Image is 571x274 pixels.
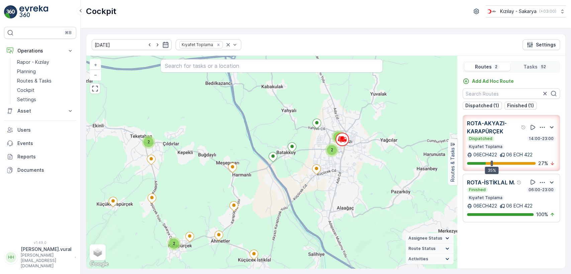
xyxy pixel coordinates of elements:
p: Settings [536,41,556,48]
p: Kıyafet Toplama [468,144,503,149]
div: 2 [142,135,155,149]
a: Zoom In [90,60,100,70]
input: Search for tasks or a location [161,59,383,73]
div: HH [6,252,16,263]
p: Tasks [523,63,537,70]
p: Kızılay - Sakarya [500,8,537,15]
summary: Assignee Status [406,233,454,244]
p: ROTA-İSTİKLAL M. [467,178,515,186]
div: Kıyafet Toplama [180,41,214,48]
a: Cockpit [14,86,76,95]
p: Dispatched (1) [465,102,499,109]
button: Dispatched (1) [463,102,502,110]
span: Route Status [408,246,436,251]
p: 06 ECH 422 [506,202,533,209]
p: Reports [17,153,74,160]
a: Users [4,123,76,137]
p: 14:00-23:00 [528,136,554,141]
button: Operations [4,44,76,57]
p: Finished [468,187,486,192]
button: Settings [522,39,560,50]
div: Help Tooltip Icon [516,180,522,185]
p: 100 % [536,211,548,218]
p: Routes [475,63,492,70]
a: Rapor - Kızılay [14,57,76,67]
p: Rapor - Kızılay [17,59,49,65]
p: Routes & Tasks [449,148,456,182]
div: 3 [331,130,345,144]
div: 2 [325,143,339,157]
a: Settings [14,95,76,104]
div: 35% [485,167,498,174]
a: Open this area in Google Maps (opens a new window) [88,260,110,268]
p: Finished (1) [507,102,534,109]
img: k%C4%B1z%C4%B1lay_DTAvauz.png [486,8,497,15]
p: Cockpit [86,6,116,17]
p: Cockpit [17,87,34,94]
div: Help Tooltip Icon [521,125,526,130]
p: Operations [17,47,63,54]
p: Settings [17,96,36,103]
p: [PERSON_NAME].vural [21,246,72,253]
a: Routes & Tasks [14,76,76,86]
span: 2 [148,139,150,144]
a: Events [4,137,76,150]
span: Assignee Status [408,236,442,241]
img: logo [4,5,17,19]
summary: Route Status [406,244,454,254]
p: Dispatched [468,136,493,141]
button: Asset [4,104,76,118]
img: Google [88,260,110,268]
p: Documents [17,167,74,173]
p: Kıyafet Toplama [468,195,503,200]
a: Documents [4,163,76,177]
button: HH[PERSON_NAME].vural[PERSON_NAME][EMAIL_ADDRESS][DOMAIN_NAME] [4,246,76,269]
p: 06ECH422 [473,202,497,209]
div: Remove Kıyafet Toplama [215,42,222,47]
a: Planning [14,67,76,76]
span: v 1.49.0 [4,241,76,245]
input: dd/mm/yyyy [92,39,172,50]
p: ⌘B [65,30,72,35]
p: Planning [17,68,36,75]
p: 06:00-23:00 [528,187,554,192]
p: 27 % [538,160,548,167]
span: Activities [408,256,428,262]
p: Asset [17,108,63,114]
button: Kızılay - Sakarya(+03:00) [486,5,566,17]
p: Add Ad Hoc Route [472,78,514,85]
p: Users [17,127,74,133]
p: 2 [494,64,498,70]
p: Events [17,140,74,147]
input: Search Routes [463,88,560,99]
a: Reports [4,150,76,163]
div: 2 [167,237,181,250]
a: Zoom Out [90,70,100,80]
a: Add Ad Hoc Route [463,78,514,85]
span: − [94,72,97,78]
button: Finished (1) [504,102,537,110]
p: ( +03:00 ) [539,9,556,14]
p: 52 [540,64,546,70]
img: logo_light-DOdMpM7g.png [19,5,48,19]
p: Routes & Tasks [17,78,52,84]
p: 06ECH422 [473,151,497,158]
p: [PERSON_NAME][EMAIL_ADDRESS][DOMAIN_NAME] [21,253,72,269]
a: Layers [90,245,105,260]
span: + [94,62,97,67]
span: 2 [331,147,333,152]
span: 2 [173,241,175,246]
summary: Activities [406,254,454,264]
p: 06 ECH 422 [506,151,533,158]
p: ROTA-AKYAZI-KARAPÜRÇEK [467,119,519,135]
